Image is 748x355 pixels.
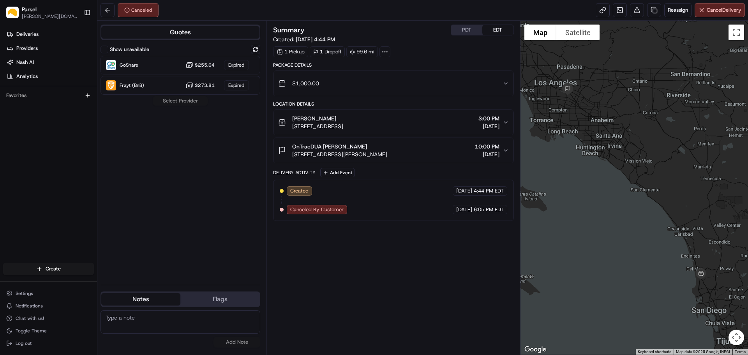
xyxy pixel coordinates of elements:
[180,293,259,306] button: Flags
[3,288,94,299] button: Settings
[292,143,367,150] span: OnTracDUA [PERSON_NAME]
[16,328,47,334] span: Toggle Theme
[16,340,32,346] span: Log out
[22,13,78,19] button: [PERSON_NAME][DOMAIN_NAME][EMAIL_ADDRESS][PERSON_NAME][DOMAIN_NAME]
[273,62,513,68] div: Package Details
[16,45,38,52] span: Providers
[106,60,116,70] img: GoShare
[695,3,745,17] button: CancelDelivery
[273,170,316,176] div: Delivery Activity
[224,80,249,90] div: Expired
[195,62,215,68] span: $255.64
[664,3,692,17] button: Reassign
[120,62,138,68] span: GoShare
[273,71,513,96] button: $1,000.00
[475,143,499,150] span: 10:00 PM
[195,82,215,88] span: $273.81
[16,303,43,309] span: Notifications
[524,25,556,40] button: Show street map
[16,59,34,66] span: Nash AI
[3,42,97,55] a: Providers
[3,300,94,311] button: Notifications
[478,122,499,130] span: [DATE]
[273,35,335,43] span: Created:
[118,3,159,17] button: Canceled
[3,28,97,41] a: Deliveries
[522,344,548,355] img: Google
[638,349,671,355] button: Keyboard shortcuts
[456,187,472,194] span: [DATE]
[3,313,94,324] button: Chat with us!
[522,344,548,355] a: Open this area in Google Maps (opens a new window)
[474,206,504,213] span: 6:05 PM EDT
[290,206,344,213] span: Canceled By Customer
[290,187,309,194] span: Created
[292,122,343,130] span: [STREET_ADDRESS]
[310,46,345,57] div: 1 Dropoff
[185,81,215,89] button: $273.81
[729,25,744,40] button: Toggle fullscreen view
[16,31,39,38] span: Deliveries
[676,350,730,354] span: Map data ©2025 Google, INEGI
[16,73,38,80] span: Analytics
[482,25,513,35] button: EDT
[185,61,215,69] button: $255.64
[456,206,472,213] span: [DATE]
[735,350,746,354] a: Terms
[292,150,387,158] span: [STREET_ADDRESS][PERSON_NAME]
[729,330,744,345] button: Map camera controls
[273,110,513,135] button: [PERSON_NAME][STREET_ADDRESS]3:00 PM[DATE]
[101,26,259,39] button: Quotes
[668,7,688,14] span: Reassign
[110,46,149,53] label: Show unavailable
[46,265,61,272] span: Create
[346,46,378,57] div: 99.6 mi
[224,60,249,70] div: Expired
[292,115,336,122] span: [PERSON_NAME]
[556,25,600,40] button: Show satellite imagery
[3,325,94,336] button: Toggle Theme
[3,263,94,275] button: Create
[3,56,97,69] a: Nash AI
[22,5,37,13] button: Parsel
[296,36,335,43] span: [DATE] 4:44 PM
[292,79,319,87] span: $1,000.00
[3,3,81,22] button: ParselParsel[PERSON_NAME][DOMAIN_NAME][EMAIL_ADDRESS][PERSON_NAME][DOMAIN_NAME]
[451,25,482,35] button: PDT
[475,150,499,158] span: [DATE]
[16,315,44,321] span: Chat with us!
[3,89,94,102] div: Favorites
[120,82,144,88] span: Frayt (BnB)
[6,7,19,19] img: Parsel
[16,290,33,297] span: Settings
[478,115,499,122] span: 3:00 PM
[101,293,180,306] button: Notes
[273,26,305,34] h3: Summary
[273,138,513,163] button: OnTracDUA [PERSON_NAME][STREET_ADDRESS][PERSON_NAME]10:00 PM[DATE]
[474,187,504,194] span: 4:44 PM EDT
[273,46,308,57] div: 1 Pickup
[106,80,116,90] img: Frayt (BnB)
[320,168,355,177] button: Add Event
[3,70,97,83] a: Analytics
[3,338,94,349] button: Log out
[273,101,513,107] div: Location Details
[707,7,741,14] span: Cancel Delivery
